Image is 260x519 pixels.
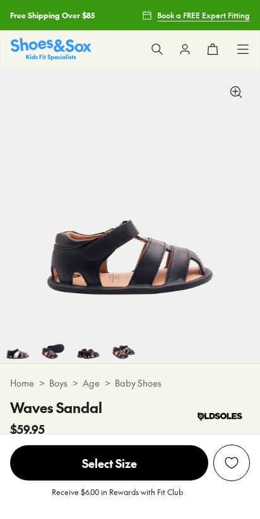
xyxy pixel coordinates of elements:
[11,38,92,60] a: Shoes & Sox
[10,445,208,481] span: Select Size
[10,376,34,390] a: Home
[10,421,45,438] span: $59.95
[83,376,100,390] a: Age
[49,376,68,390] a: Boys
[157,9,250,21] span: Book a FREE Expert Fitting
[35,328,71,363] img: 5-502131_1
[213,445,250,481] button: Add to Wishlist
[142,4,250,26] a: Book a FREE Expert Fitting
[11,38,92,60] img: SNS_Logo_Responsive.svg
[106,328,141,363] img: 7-502133_1
[52,486,183,509] p: Receive $6.00 in Rewards with Fit Club
[71,328,106,363] img: 6-502132_1
[10,376,250,390] div: > > >
[189,397,250,435] img: Vendor logo
[10,445,208,481] button: Select Size
[10,397,102,418] h4: Waves Sandal
[115,376,162,390] a: Baby Shoes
